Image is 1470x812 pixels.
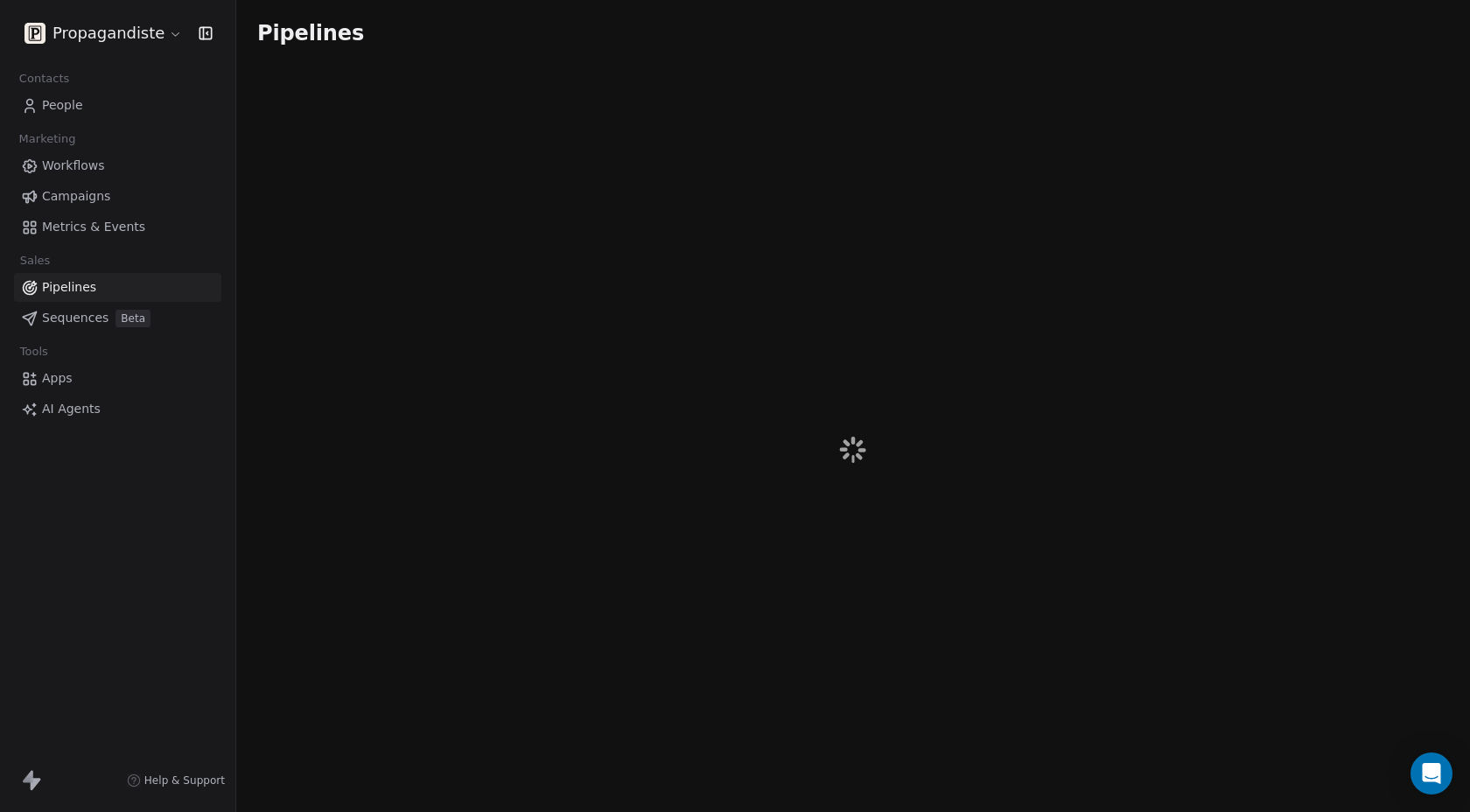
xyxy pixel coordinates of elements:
[14,151,221,180] a: Workflows
[11,126,83,152] span: Marketing
[42,157,105,175] span: Workflows
[127,773,225,787] a: Help & Support
[14,182,221,211] a: Campaigns
[42,309,108,327] span: Sequences
[14,364,221,393] a: Apps
[42,96,83,115] span: People
[14,213,221,241] a: Metrics & Events
[1410,752,1452,794] div: Open Intercom Messenger
[14,395,221,423] a: AI Agents
[21,18,186,48] button: Propagandiste
[257,21,364,45] span: Pipelines
[24,23,45,44] img: logo.png
[11,66,77,92] span: Contacts
[52,22,164,45] span: Propagandiste
[12,248,58,274] span: Sales
[42,400,101,418] span: AI Agents
[14,304,221,332] a: SequencesBeta
[14,273,221,302] a: Pipelines
[12,339,55,365] span: Tools
[42,218,145,236] span: Metrics & Events
[115,310,150,327] span: Beta
[14,91,221,120] a: People
[42,187,110,206] span: Campaigns
[144,773,225,787] span: Help & Support
[42,369,73,388] span: Apps
[42,278,96,297] span: Pipelines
